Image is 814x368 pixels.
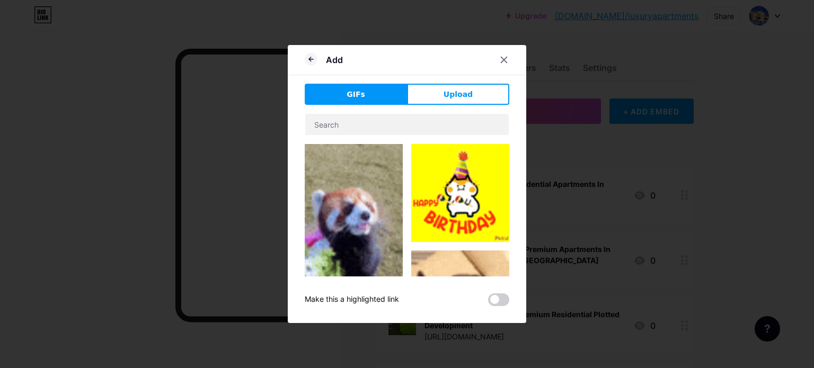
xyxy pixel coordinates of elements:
img: Gihpy [305,144,403,319]
input: Search [305,114,509,135]
span: GIFs [347,89,365,100]
img: Gihpy [411,144,509,242]
button: Upload [407,84,509,105]
button: GIFs [305,84,407,105]
div: Make this a highlighted link [305,293,399,306]
div: Add [326,53,343,66]
span: Upload [444,89,473,100]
